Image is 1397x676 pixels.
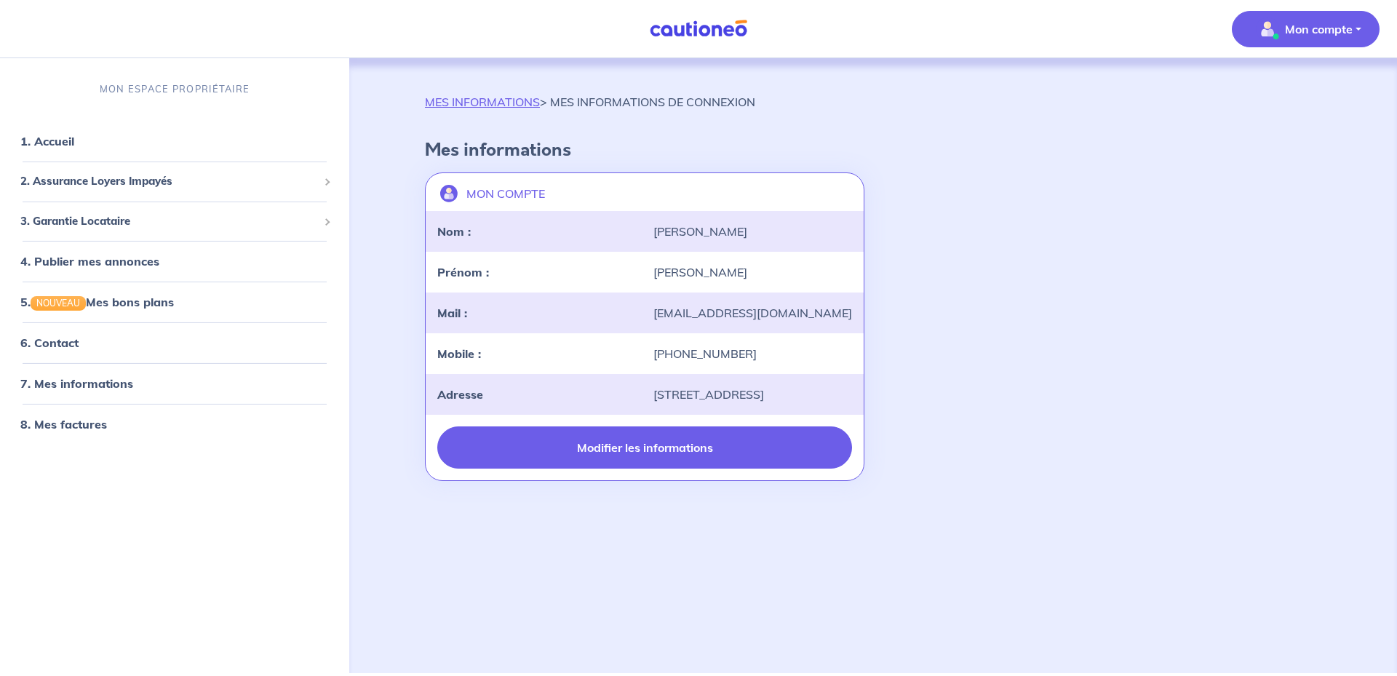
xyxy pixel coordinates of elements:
[6,287,343,317] div: 5.NOUVEAUMes bons plans
[1256,17,1279,41] img: illu_account_valid_menu.svg
[437,426,852,469] button: Modifier les informations
[20,134,74,148] a: 1. Accueil
[100,82,250,96] p: MON ESPACE PROPRIÉTAIRE
[6,328,343,357] div: 6. Contact
[437,387,483,402] strong: Adresse
[645,263,861,281] div: [PERSON_NAME]
[437,306,467,320] strong: Mail :
[644,20,753,38] img: Cautioneo
[437,224,471,239] strong: Nom :
[6,410,343,439] div: 8. Mes factures
[437,265,489,279] strong: Prénom :
[20,417,107,432] a: 8. Mes factures
[425,95,540,109] a: MES INFORMATIONS
[466,185,545,202] p: MON COMPTE
[6,369,343,398] div: 7. Mes informations
[437,346,481,361] strong: Mobile :
[20,376,133,391] a: 7. Mes informations
[645,304,861,322] div: [EMAIL_ADDRESS][DOMAIN_NAME]
[20,335,79,350] a: 6. Contact
[20,254,159,269] a: 4. Publier mes annonces
[645,345,861,362] div: [PHONE_NUMBER]
[6,167,343,196] div: 2. Assurance Loyers Impayés
[6,247,343,276] div: 4. Publier mes annonces
[20,295,174,309] a: 5.NOUVEAUMes bons plans
[425,93,755,111] p: > MES INFORMATIONS DE CONNEXION
[645,223,861,240] div: [PERSON_NAME]
[645,386,861,403] div: [STREET_ADDRESS]
[6,207,343,236] div: 3. Garantie Locataire
[20,173,318,190] span: 2. Assurance Loyers Impayés
[440,185,458,202] img: illu_account.svg
[20,213,318,230] span: 3. Garantie Locataire
[1232,11,1380,47] button: illu_account_valid_menu.svgMon compte
[1285,20,1353,38] p: Mon compte
[6,127,343,156] div: 1. Accueil
[425,140,1321,161] h4: Mes informations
